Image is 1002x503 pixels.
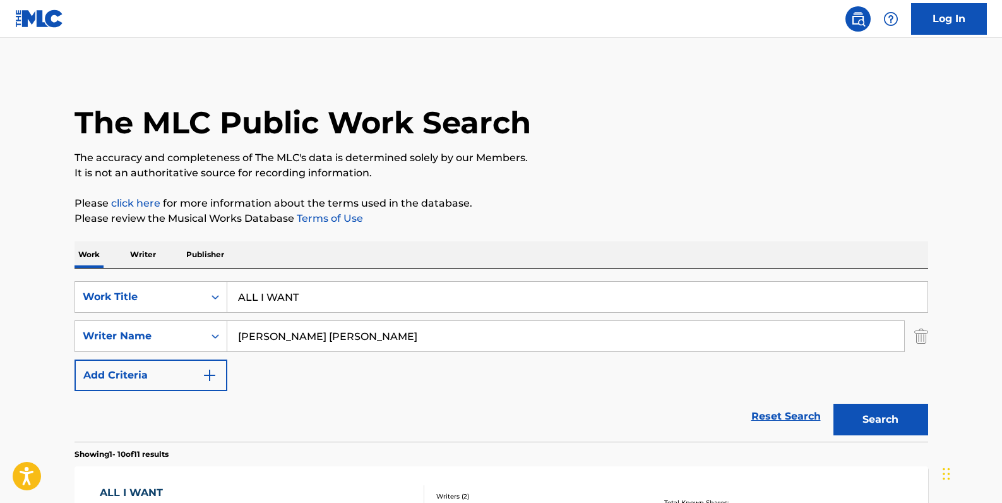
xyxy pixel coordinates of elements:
p: Please review the Musical Works Database [75,211,928,226]
form: Search Form [75,281,928,442]
p: Writer [126,241,160,268]
a: Reset Search [745,403,827,430]
p: Please for more information about the terms used in the database. [75,196,928,211]
a: click here [111,197,160,209]
img: help [883,11,898,27]
button: Add Criteria [75,360,227,391]
div: Drag [943,455,950,493]
a: Public Search [845,6,871,32]
div: ALL I WANT [100,485,212,500]
button: Search [833,404,928,435]
h1: The MLC Public Work Search [75,104,531,142]
p: It is not an authoritative source for recording information. [75,166,928,181]
p: Showing 1 - 10 of 11 results [75,449,169,460]
a: Terms of Use [294,212,363,224]
p: Work [75,241,104,268]
div: Writers ( 2 ) [436,492,627,501]
div: Help [878,6,904,32]
img: 9d2ae6d4665cec9f34b9.svg [202,368,217,383]
iframe: Chat Widget [939,442,1002,503]
a: Log In [911,3,987,35]
img: MLC Logo [15,9,64,28]
p: Publisher [182,241,228,268]
div: Work Title [83,289,196,305]
img: Delete Criterion [914,320,928,352]
p: The accuracy and completeness of The MLC's data is determined solely by our Members. [75,150,928,166]
img: search [850,11,866,27]
div: Writer Name [83,329,196,344]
